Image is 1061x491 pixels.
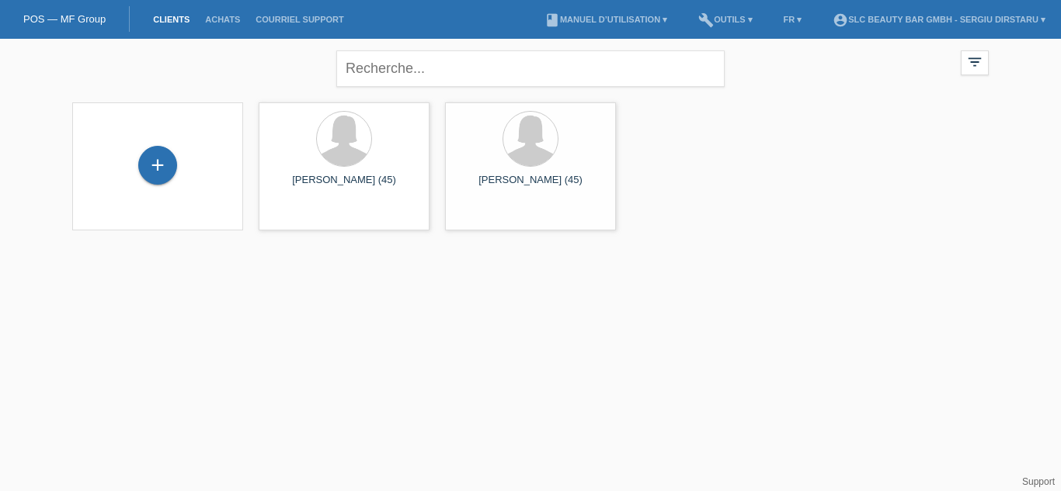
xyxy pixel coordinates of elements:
[698,12,714,28] i: build
[833,12,848,28] i: account_circle
[197,15,248,24] a: Achats
[145,15,197,24] a: Clients
[457,174,604,199] div: [PERSON_NAME] (45)
[691,15,760,24] a: buildOutils ▾
[1022,476,1055,487] a: Support
[139,152,176,178] div: Enregistrer le client
[271,174,417,199] div: [PERSON_NAME] (45)
[966,54,983,71] i: filter_list
[23,13,106,25] a: POS — MF Group
[544,12,560,28] i: book
[776,15,810,24] a: FR ▾
[537,15,675,24] a: bookManuel d’utilisation ▾
[336,50,725,87] input: Recherche...
[248,15,351,24] a: Courriel Support
[825,15,1053,24] a: account_circleSLC Beauty Bar GmbH - Sergiu Dirstaru ▾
